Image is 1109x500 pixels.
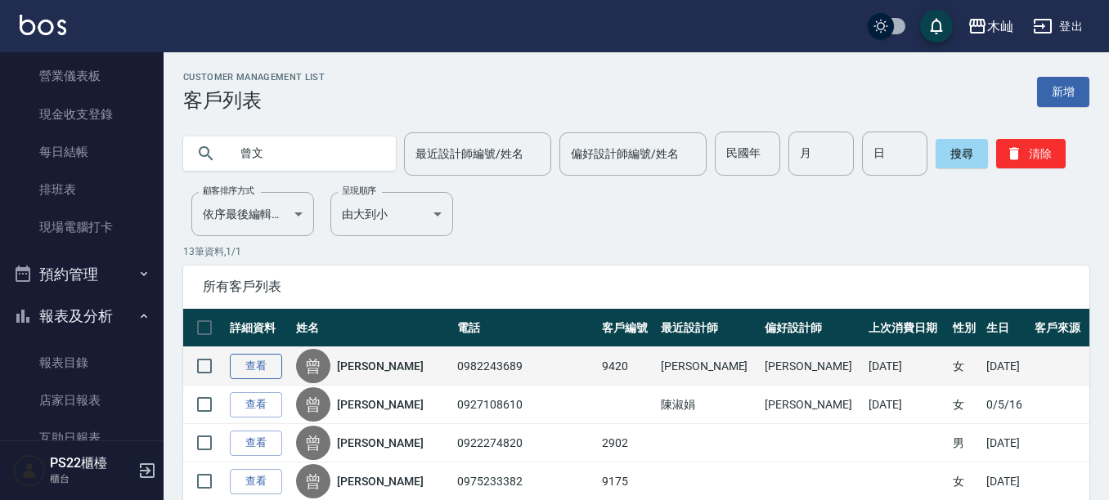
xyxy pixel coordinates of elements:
[50,471,133,486] p: 櫃台
[230,469,282,494] a: 查看
[453,309,598,347] th: 電話
[296,464,330,498] div: 曾
[453,386,598,424] td: 0927108610
[1030,309,1089,347] th: 客戶來源
[296,426,330,460] div: 曾
[657,347,761,386] td: [PERSON_NAME]
[330,192,453,236] div: 由大到小
[230,392,282,417] a: 查看
[949,386,982,424] td: 女
[7,96,157,133] a: 現金收支登錄
[949,309,982,347] th: 性別
[920,10,953,42] button: save
[7,344,157,382] a: 報表目錄
[230,354,282,379] a: 查看
[982,424,1030,462] td: [DATE]
[761,309,864,347] th: 偏好設計師
[598,309,657,347] th: 客戶編號
[864,386,948,424] td: [DATE]
[183,72,325,83] h2: Customer Management List
[337,396,424,413] a: [PERSON_NAME]
[982,347,1030,386] td: [DATE]
[183,89,325,112] h3: 客戶列表
[7,382,157,419] a: 店家日報表
[453,424,598,462] td: 0922274820
[20,15,66,35] img: Logo
[7,57,157,95] a: 營業儀表板
[961,10,1020,43] button: 木屾
[761,347,864,386] td: [PERSON_NAME]
[7,253,157,296] button: 預約管理
[7,295,157,337] button: 報表及分析
[761,386,864,424] td: [PERSON_NAME]
[657,386,761,424] td: 陳淑娟
[598,347,657,386] td: 9420
[7,171,157,208] a: 排班表
[296,387,330,422] div: 曾
[229,132,383,176] input: 搜尋關鍵字
[996,139,1066,168] button: 清除
[50,455,133,471] h5: PS22櫃檯
[982,386,1030,424] td: 0/5/16
[864,347,948,386] td: [DATE]
[7,419,157,457] a: 互助日報表
[337,435,424,451] a: [PERSON_NAME]
[342,185,376,197] label: 呈現順序
[1026,11,1089,42] button: 登出
[1037,77,1089,107] a: 新增
[987,16,1013,37] div: 木屾
[598,424,657,462] td: 2902
[203,185,254,197] label: 顧客排序方式
[982,309,1030,347] th: 生日
[191,192,314,236] div: 依序最後編輯時間
[337,473,424,489] a: [PERSON_NAME]
[230,431,282,456] a: 查看
[7,208,157,246] a: 現場電腦打卡
[657,309,761,347] th: 最近設計師
[949,424,982,462] td: 男
[453,347,598,386] td: 0982243689
[296,349,330,383] div: 曾
[183,244,1089,259] p: 13 筆資料, 1 / 1
[226,309,292,347] th: 詳細資料
[7,133,157,171] a: 每日結帳
[864,309,948,347] th: 上次消費日期
[13,454,46,487] img: Person
[949,347,982,386] td: 女
[292,309,453,347] th: 姓名
[337,358,424,374] a: [PERSON_NAME]
[203,279,1070,295] span: 所有客戶列表
[936,139,988,168] button: 搜尋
